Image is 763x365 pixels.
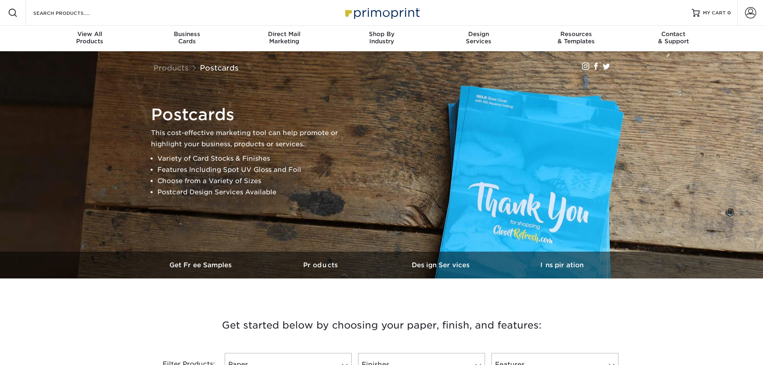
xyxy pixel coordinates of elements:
[141,252,262,278] a: Get Free Samples
[41,26,139,51] a: View AllProducts
[157,175,351,187] li: Choose from a Variety of Sizes
[262,261,382,269] h3: Products
[32,8,111,18] input: SEARCH PRODUCTS.....
[502,261,622,269] h3: Inspiration
[138,26,236,51] a: BusinessCards
[41,30,139,38] span: View All
[153,63,189,72] a: Products
[262,252,382,278] a: Products
[430,30,527,38] span: Design
[703,10,726,16] span: MY CART
[382,252,502,278] a: Design Services
[200,63,239,72] a: Postcards
[502,252,622,278] a: Inspiration
[430,26,527,51] a: DesignServices
[138,30,236,38] span: Business
[236,30,333,38] span: Direct Mail
[41,30,139,45] div: Products
[157,153,351,164] li: Variety of Card Stocks & Finishes
[236,26,333,51] a: Direct MailMarketing
[138,30,236,45] div: Cards
[382,261,502,269] h3: Design Services
[333,26,430,51] a: Shop ByIndustry
[625,30,722,38] span: Contact
[157,164,351,175] li: Features Including Spot UV Gloss and Foil
[625,30,722,45] div: & Support
[527,30,625,45] div: & Templates
[333,30,430,45] div: Industry
[157,187,351,198] li: Postcard Design Services Available
[527,26,625,51] a: Resources& Templates
[527,30,625,38] span: Resources
[236,30,333,45] div: Marketing
[151,127,351,150] p: This cost-effective marketing tool can help promote or highlight your business, products or servi...
[430,30,527,45] div: Services
[151,105,351,124] h1: Postcards
[342,4,422,21] img: Primoprint
[147,307,616,343] h3: Get started below by choosing your paper, finish, and features:
[141,261,262,269] h3: Get Free Samples
[333,30,430,38] span: Shop By
[727,10,731,16] span: 0
[625,26,722,51] a: Contact& Support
